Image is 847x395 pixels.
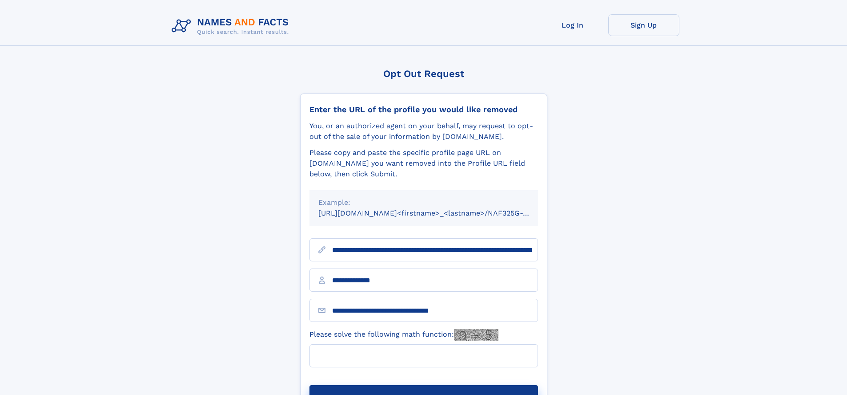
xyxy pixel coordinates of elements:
[309,329,498,341] label: Please solve the following math function:
[309,121,538,142] div: You, or an authorized agent on your behalf, may request to opt-out of the sale of your informatio...
[537,14,608,36] a: Log In
[318,209,555,217] small: [URL][DOMAIN_NAME]<firstname>_<lastname>/NAF325G-xxxxxxxx
[300,68,547,79] div: Opt Out Request
[318,197,529,208] div: Example:
[608,14,679,36] a: Sign Up
[309,147,538,179] div: Please copy and paste the specific profile page URL on [DOMAIN_NAME] you want removed into the Pr...
[168,14,296,38] img: Logo Names and Facts
[309,105,538,114] div: Enter the URL of the profile you would like removed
